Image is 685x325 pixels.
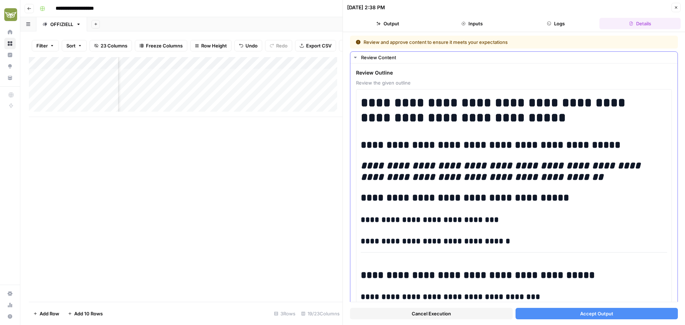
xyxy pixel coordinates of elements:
button: Undo [234,40,262,51]
button: Add Row [29,308,64,319]
div: OFFIZIELL [50,21,73,28]
button: Output [347,18,428,29]
button: Freeze Columns [135,40,187,51]
button: Cancel Execution [350,308,513,319]
span: Cancel Execution [412,310,451,317]
a: Browse [4,38,16,49]
a: OFFIZIELL [36,17,87,31]
button: Add 10 Rows [64,308,107,319]
a: Usage [4,299,16,311]
div: [DATE] 2:38 PM [347,4,385,11]
a: Insights [4,49,16,61]
span: 23 Columns [101,42,127,49]
div: Review Content [361,54,673,61]
div: 19/23 Columns [298,308,342,319]
button: Help + Support [4,311,16,322]
button: Accept Output [516,308,678,319]
img: Evergreen Media Logo [4,8,17,21]
span: Filter [36,42,48,49]
button: 23 Columns [90,40,132,51]
a: Home [4,26,16,38]
span: Redo [276,42,288,49]
div: 3 Rows [271,308,298,319]
button: Filter [32,40,59,51]
span: Accept Output [580,310,613,317]
span: Export CSV [306,42,331,49]
button: Row Height [190,40,232,51]
span: Review Outline [356,69,672,76]
span: Freeze Columns [146,42,183,49]
a: Settings [4,288,16,299]
span: Row Height [201,42,227,49]
button: Inputs [431,18,513,29]
span: Add 10 Rows [74,310,103,317]
span: Add Row [40,310,59,317]
button: Redo [265,40,292,51]
a: Your Data [4,72,16,83]
span: Undo [245,42,258,49]
button: Review Content [350,52,678,63]
button: Workspace: Evergreen Media [4,6,16,24]
span: Sort [66,42,76,49]
div: Review and approve content to ensure it meets your expectations [356,39,590,46]
button: Logs [516,18,597,29]
button: Details [599,18,681,29]
a: Opportunities [4,61,16,72]
button: Sort [62,40,87,51]
span: Review the given outline [356,79,672,86]
button: Export CSV [295,40,336,51]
